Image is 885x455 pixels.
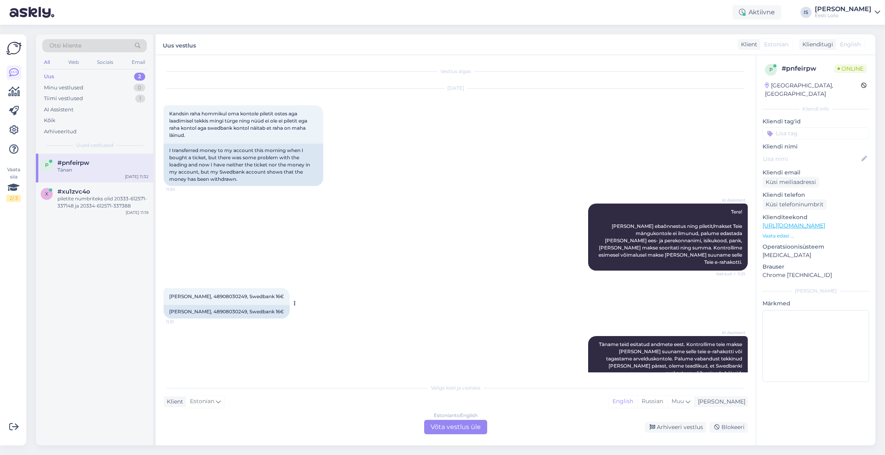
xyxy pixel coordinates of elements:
[45,191,48,197] span: x
[45,162,49,168] span: p
[709,422,748,433] div: Blokeeri
[599,341,743,376] span: Täname teid esitatud andmete eest. Kontrollime teie makse [PERSON_NAME] suuname selle teie e-raha...
[6,166,21,202] div: Vaata siia
[840,40,861,49] span: English
[763,243,869,251] p: Operatsioonisüsteem
[434,412,478,419] div: Estonian to English
[763,191,869,199] p: Kliendi telefon
[763,127,869,139] input: Lisa tag
[763,263,869,271] p: Brauser
[57,166,148,174] div: Tänan
[6,41,22,56] img: Askly Logo
[44,84,83,92] div: Minu vestlused
[44,117,55,125] div: Kõik
[57,195,148,210] div: piletite numbriteks olid 20333-612571-337148 ja 20334-612571-337388
[166,186,196,192] span: 11:30
[166,319,196,325] span: 11:31
[169,293,284,299] span: [PERSON_NAME], 48908030249, Swedbank 16€
[169,111,308,138] span: Kandsin raha hommikul oma kontole piletit ostes aga laadimisel tekkis mingi türge ning nüüd ei ol...
[6,195,21,202] div: 2 / 3
[164,398,183,406] div: Klient
[134,84,145,92] div: 0
[44,106,73,114] div: AI Assistent
[815,12,871,19] div: Eesti Loto
[76,142,113,149] span: Uued vestlused
[769,67,773,73] span: p
[57,159,89,166] span: #pnfeirpw
[608,396,637,408] div: English
[164,384,748,392] div: Valige keel ja vastake
[44,95,83,103] div: Tiimi vestlused
[800,7,812,18] div: IS
[763,199,827,210] div: Küsi telefoninumbrit
[190,397,214,406] span: Estonian
[44,128,77,136] div: Arhiveeritud
[715,330,745,336] span: AI Assistent
[763,271,869,279] p: Chrome [TECHNICAL_ID]
[126,210,148,216] div: [DATE] 11:19
[164,144,323,186] div: I transferred money to my account this morning when I bought a ticket, but there was some problem...
[763,117,869,126] p: Kliendi tag'id
[163,39,196,50] label: Uus vestlus
[763,222,825,229] a: [URL][DOMAIN_NAME]
[738,40,757,49] div: Klient
[799,40,833,49] div: Klienditugi
[49,42,81,50] span: Otsi kliente
[637,396,667,408] div: Russian
[763,299,869,308] p: Märkmed
[763,213,869,222] p: Klienditeekond
[135,95,145,103] div: 1
[44,73,54,81] div: Uus
[782,64,834,73] div: # pnfeirpw
[695,398,745,406] div: [PERSON_NAME]
[763,105,869,113] div: Kliendi info
[42,57,51,67] div: All
[672,398,684,405] span: Muu
[763,232,869,239] p: Vaata edasi ...
[815,6,880,19] a: [PERSON_NAME]Eesti Loto
[763,287,869,295] div: [PERSON_NAME]
[733,5,781,20] div: Aktiivne
[715,197,745,203] span: AI Assistent
[57,188,90,195] span: #xu1zvc4o
[424,420,487,434] div: Võta vestlus üle
[764,40,788,49] span: Estonian
[164,305,290,318] div: [PERSON_NAME], 48908030249, Swedbank 16€
[67,57,81,67] div: Web
[763,177,819,188] div: Küsi meiliaadressi
[164,68,748,75] div: Vestlus algas
[164,85,748,92] div: [DATE]
[130,57,147,67] div: Email
[763,154,860,163] input: Lisa nimi
[763,251,869,259] p: [MEDICAL_DATA]
[715,271,745,277] span: Nähtud ✓ 11:31
[95,57,115,67] div: Socials
[763,168,869,177] p: Kliendi email
[763,142,869,151] p: Kliendi nimi
[645,422,706,433] div: Arhiveeri vestlus
[125,174,148,180] div: [DATE] 11:32
[834,64,867,73] span: Online
[815,6,871,12] div: [PERSON_NAME]
[134,73,145,81] div: 2
[765,81,861,98] div: [GEOGRAPHIC_DATA], [GEOGRAPHIC_DATA]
